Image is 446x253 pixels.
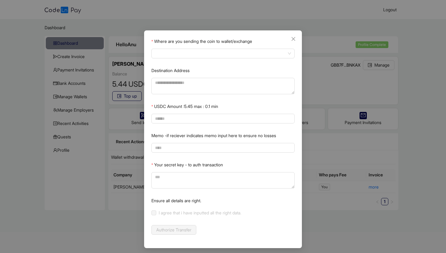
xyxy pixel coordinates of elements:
[151,143,295,153] input: Memo -if reciever indicates memo input here to ensure no losses
[151,196,201,206] label: Ensure all details are right.
[290,36,297,42] button: Close
[151,36,252,46] label: Where are you sending the coin to wallet/exchange
[156,227,191,233] span: Authorize Transfer
[151,66,190,75] label: Destination Address
[151,78,295,94] textarea: Destination Address
[155,114,294,123] input: USDC Amount :5.45 max : 0.1 min
[151,225,196,235] button: Authorize Transfer
[151,172,295,189] textarea: Your secret key - to auth transaction
[151,131,276,140] label: Memo -if reciever indicates memo input here to ensure no losses
[151,160,223,170] label: Your secret key - to auth transaction
[291,36,296,41] span: close
[156,210,244,216] span: I agree that i have inputted all the right data.
[151,102,218,111] label: USDC Amount :5.45 max : 0.1 min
